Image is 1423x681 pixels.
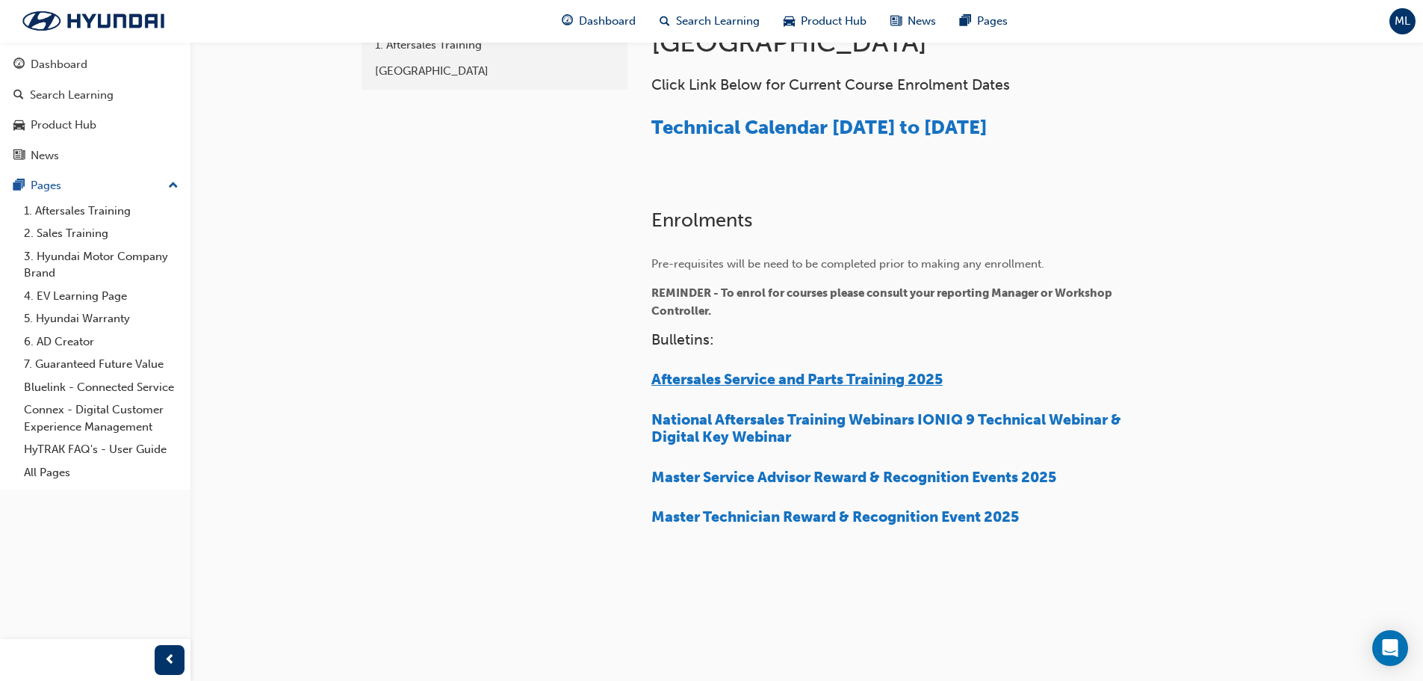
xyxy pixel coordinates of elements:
[908,13,936,30] span: News
[651,411,1124,446] a: National Aftersales Training Webinars IONIQ 9 Technical Webinar & Digital Key Webinar
[31,56,87,73] div: Dashboard
[890,12,902,31] span: news-icon
[6,172,185,200] button: Pages
[6,81,185,109] a: Search Learning
[648,6,772,37] a: search-iconSearch Learning
[651,286,1114,318] span: REMINDER - To enrol for courses please consult your reporting Manager or Workshop Controller.
[164,651,176,670] span: prev-icon
[6,48,185,172] button: DashboardSearch LearningProduct HubNews
[13,119,25,132] span: car-icon
[651,469,1056,486] a: Master Service Advisor Reward & Recognition Events 2025
[168,176,179,196] span: up-icon
[562,12,573,31] span: guage-icon
[18,285,185,308] a: 4. EV Learning Page
[13,58,25,72] span: guage-icon
[651,76,1010,93] span: Click Link Below for Current Course Enrolment Dates
[375,37,614,54] div: 1. Aftersales Training
[18,245,185,285] a: 3. Hyundai Motor Company Brand
[18,353,185,376] a: 7. Guaranteed Future Value
[18,330,185,354] a: 6. AD Creator
[651,508,1019,526] a: Master Technician Reward & Recognition Event 2025
[948,6,1020,37] a: pages-iconPages
[651,331,710,348] span: Bulletins
[31,177,61,194] div: Pages
[30,87,114,104] div: Search Learning
[550,6,648,37] a: guage-iconDashboard
[651,209,752,232] span: Enrolments
[18,438,185,461] a: HyTRAK FAQ's - User Guide
[1395,13,1410,30] span: ML
[18,200,185,223] a: 1. Aftersales Training
[31,117,96,134] div: Product Hub
[651,257,1044,271] span: Pre-requisites will be need to be completed prior to making any enrollment.
[18,222,185,245] a: 2. Sales Training
[368,32,621,58] a: 1. Aftersales Training
[651,116,987,139] a: Technical Calendar [DATE] to [DATE]
[18,307,185,330] a: 5. Hyundai Warranty
[651,371,943,388] a: Aftersales Service and Parts Training 2025
[1389,8,1416,34] button: ML
[6,51,185,78] a: Dashboard
[660,12,670,31] span: search-icon
[6,142,185,170] a: News
[18,461,185,484] a: All Pages
[18,376,185,399] a: Bluelink - Connected Service
[7,5,179,37] img: Trak
[13,179,25,193] span: pages-icon
[960,12,971,31] span: pages-icon
[31,147,59,164] div: News
[375,63,614,80] div: [GEOGRAPHIC_DATA]
[368,58,621,84] a: [GEOGRAPHIC_DATA]
[772,6,878,37] a: car-iconProduct Hub
[977,13,1008,30] span: Pages
[1372,630,1408,666] div: Open Intercom Messenger
[6,111,185,139] a: Product Hub
[676,13,760,30] span: Search Learning
[710,331,714,348] span: :
[801,13,866,30] span: Product Hub
[13,89,24,102] span: search-icon
[878,6,948,37] a: news-iconNews
[13,150,25,163] span: news-icon
[579,13,636,30] span: Dashboard
[18,398,185,438] a: Connex - Digital Customer Experience Management
[784,12,795,31] span: car-icon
